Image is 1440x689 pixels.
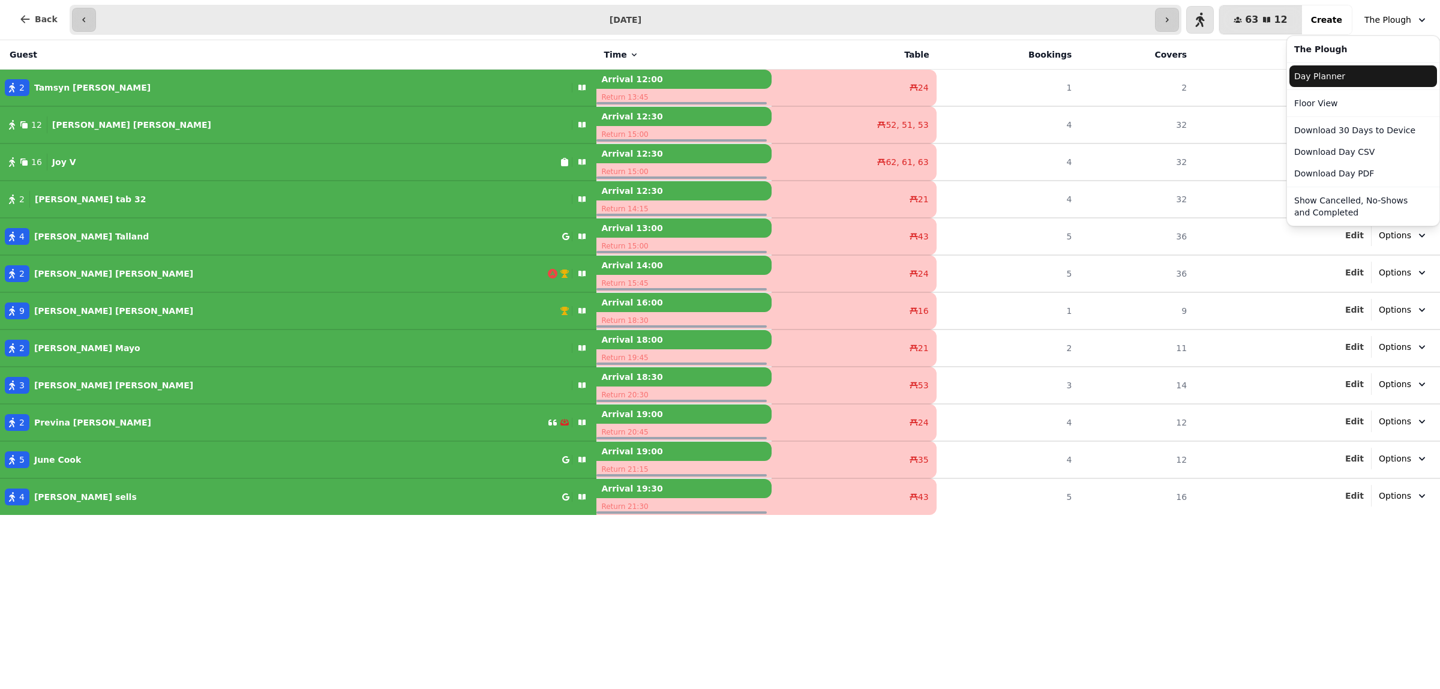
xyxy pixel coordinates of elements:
button: Show Cancelled, No-Shows and Completed [1289,190,1437,223]
button: Download Day CSV [1289,141,1437,163]
button: Download 30 Days to Device [1289,119,1437,141]
a: Floor View [1289,92,1437,114]
div: The Plough [1286,35,1440,226]
span: The Plough [1364,14,1411,26]
a: Day Planner [1289,65,1437,87]
button: The Plough [1357,9,1435,31]
button: Download Day PDF [1289,163,1437,184]
div: The Plough [1289,38,1437,60]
